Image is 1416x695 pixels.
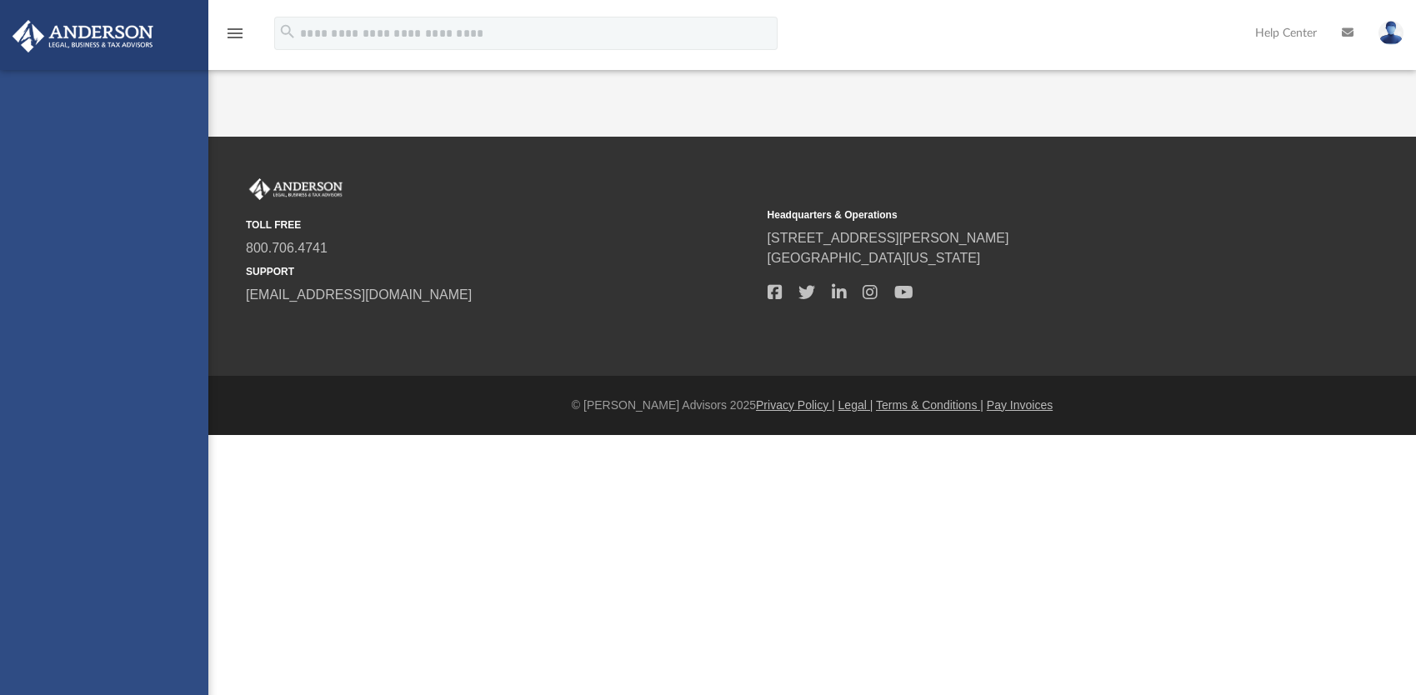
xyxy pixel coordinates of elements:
small: Headquarters & Operations [768,207,1278,222]
a: 800.706.4741 [246,241,328,255]
a: [EMAIL_ADDRESS][DOMAIN_NAME] [246,287,472,302]
small: TOLL FREE [246,217,756,232]
a: [STREET_ADDRESS][PERSON_NAME] [768,231,1009,245]
a: Legal | [838,398,873,412]
a: menu [225,32,245,43]
a: Pay Invoices [987,398,1053,412]
img: Anderson Advisors Platinum Portal [246,178,346,200]
a: [GEOGRAPHIC_DATA][US_STATE] [768,251,981,265]
small: SUPPORT [246,264,756,279]
a: Privacy Policy | [756,398,835,412]
img: Anderson Advisors Platinum Portal [8,20,158,52]
a: Terms & Conditions | [876,398,983,412]
i: search [278,22,297,41]
i: menu [225,23,245,43]
img: User Pic [1378,21,1403,45]
div: © [PERSON_NAME] Advisors 2025 [208,397,1416,414]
